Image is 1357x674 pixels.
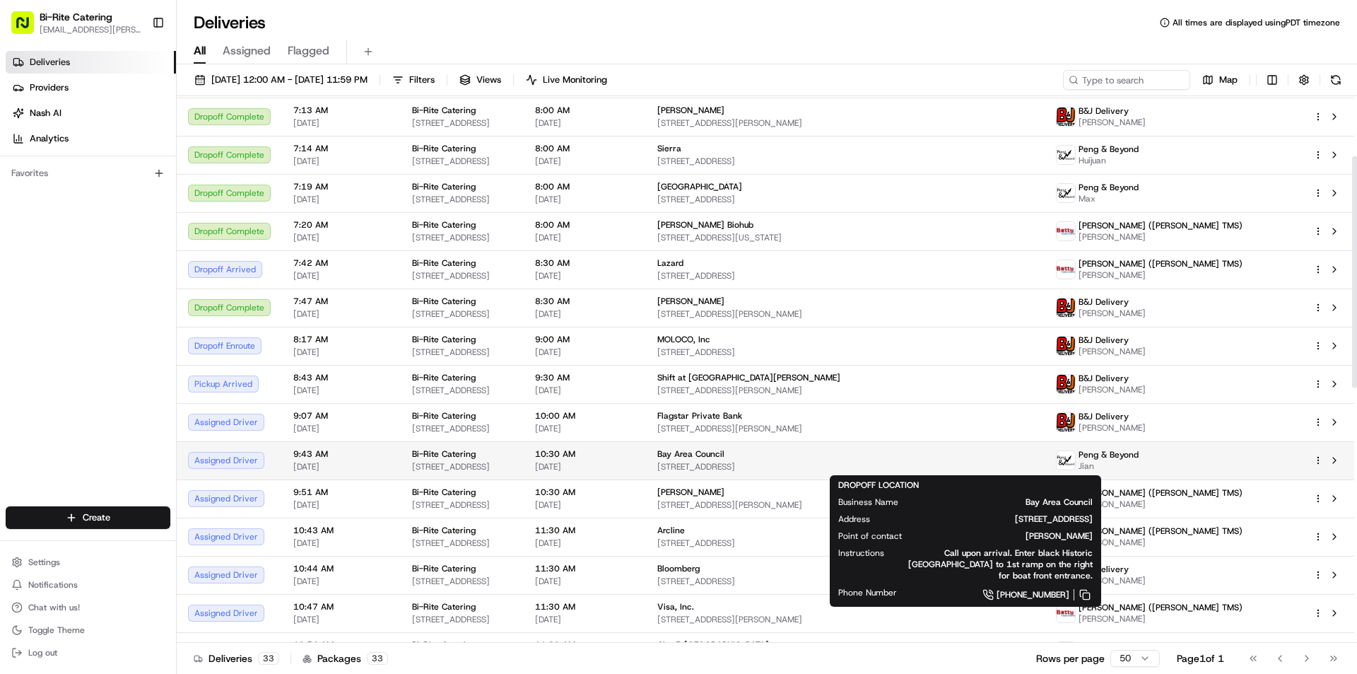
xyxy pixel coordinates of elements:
span: Deliveries [30,56,70,69]
span: [STREET_ADDRESS] [657,156,1033,167]
button: Notifications [6,575,170,595]
span: [STREET_ADDRESS][PERSON_NAME] [657,308,1033,320]
span: B&J Delivery [1079,105,1129,117]
p: Welcome 👋 [14,57,257,79]
button: [DATE] 12:00 AM - [DATE] 11:59 PM [188,70,374,90]
span: 11:30 AM [535,525,635,536]
button: Filters [386,70,441,90]
span: [DATE] [535,461,635,472]
span: [DATE] [535,576,635,587]
span: [PERSON_NAME] [1079,231,1243,243]
span: [PERSON_NAME] [1079,346,1146,357]
span: MOLOCO, Inc [657,334,710,345]
span: [STREET_ADDRESS] [412,538,512,549]
button: Refresh [1326,70,1346,90]
span: [STREET_ADDRESS][PERSON_NAME] [657,423,1033,434]
div: 💻 [119,318,131,329]
span: Analytics [30,132,69,145]
button: Toggle Theme [6,620,170,640]
div: 33 [367,652,388,665]
span: Peng & Beyond [1079,182,1139,193]
span: [STREET_ADDRESS] [657,194,1033,205]
div: Page 1 of 1 [1177,651,1224,666]
img: profile_bj_cartwheel_2man.png [1057,298,1075,317]
span: Map [1219,74,1238,86]
span: 9:43 AM [293,448,389,460]
div: 📗 [14,318,25,329]
span: 10:47 AM [293,601,389,612]
span: 8:43 AM [293,372,389,383]
span: [PERSON_NAME] [657,105,724,116]
span: [PERSON_NAME] [1079,613,1243,624]
span: [DATE] [535,156,635,167]
span: 8:00 AM [535,105,635,116]
span: Settings [28,557,60,568]
span: 7:14 AM [293,143,389,154]
span: [PHONE_NUMBER] [997,589,1069,600]
button: Create [6,506,170,529]
h1: Deliveries [194,11,266,34]
span: Bi-Rite Catering [412,334,476,345]
span: 10:44 AM [293,563,389,574]
span: [STREET_ADDRESS] [412,499,512,511]
span: 10:54 AM [293,639,389,651]
span: Lazard [657,257,683,269]
span: Bay Area Council [921,496,1093,508]
span: 8:30 AM [535,296,635,307]
span: Chat with us! [28,602,80,613]
span: [PERSON_NAME] [657,487,724,498]
span: • [117,219,122,231]
span: [DATE] [293,270,389,281]
img: betty.jpg [1057,260,1075,279]
span: Bi-Rite Catering [412,410,476,422]
span: [DATE] [535,538,635,549]
span: 11:30 AM [535,563,635,574]
span: Bloomberg [657,563,700,574]
span: 9:07 AM [293,410,389,422]
span: [STREET_ADDRESS] [657,347,1033,358]
img: profile_bj_cartwheel_2man.png [1057,413,1075,431]
span: [STREET_ADDRESS][PERSON_NAME] [657,385,1033,396]
span: Live Monitoring [543,74,607,86]
span: 7:47 AM [293,296,389,307]
span: B&J Delivery [1079,296,1129,308]
span: Bi-Rite Catering [412,143,476,154]
span: B&J Delivery [1079,411,1129,422]
span: [PERSON_NAME] [657,296,724,307]
span: Bi-Rite Catering [412,487,476,498]
span: Bay Area Council [657,448,724,460]
span: Views [476,74,501,86]
img: profile_bj_cartwheel_2man.png [1057,337,1075,355]
a: Nash AI [6,102,176,124]
span: [DATE] [293,308,389,320]
img: profile_peng_cartwheel.jpg [1057,184,1075,202]
span: Assigned [223,42,271,59]
div: Past conversations [14,184,90,195]
button: Bi-Rite Catering [40,10,112,24]
img: 1736555255976-a54dd68f-1ca7-489b-9aae-adbdc363a1c4 [14,135,40,161]
span: [PERSON_NAME] [1079,384,1146,395]
button: Start new chat [240,139,257,156]
span: 10:43 AM [293,525,389,536]
img: Regen Pajulas [14,244,37,267]
span: Pylon [141,351,171,361]
div: Packages [302,651,388,666]
span: Peng & Beyond [1079,449,1139,460]
span: [DATE] [535,423,635,434]
a: Providers [6,76,176,99]
button: Log out [6,643,170,663]
span: [STREET_ADDRESS] [412,461,512,472]
span: Knowledge Base [28,316,108,330]
span: [PERSON_NAME] ([PERSON_NAME] TMS) [1079,525,1243,537]
span: Toggle Theme [28,624,85,636]
span: B&J Delivery [1079,373,1129,384]
span: [DATE] [293,194,389,205]
span: [DATE] [293,499,389,511]
a: Analytics [6,127,176,150]
span: [DATE] [293,576,389,587]
span: 8:00 AM [535,143,635,154]
span: Bi-Rite Catering [412,448,476,460]
span: Jian [1079,460,1139,472]
span: [EMAIL_ADDRESS][PERSON_NAME][DOMAIN_NAME] [40,24,141,35]
button: Chat with us! [6,598,170,617]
